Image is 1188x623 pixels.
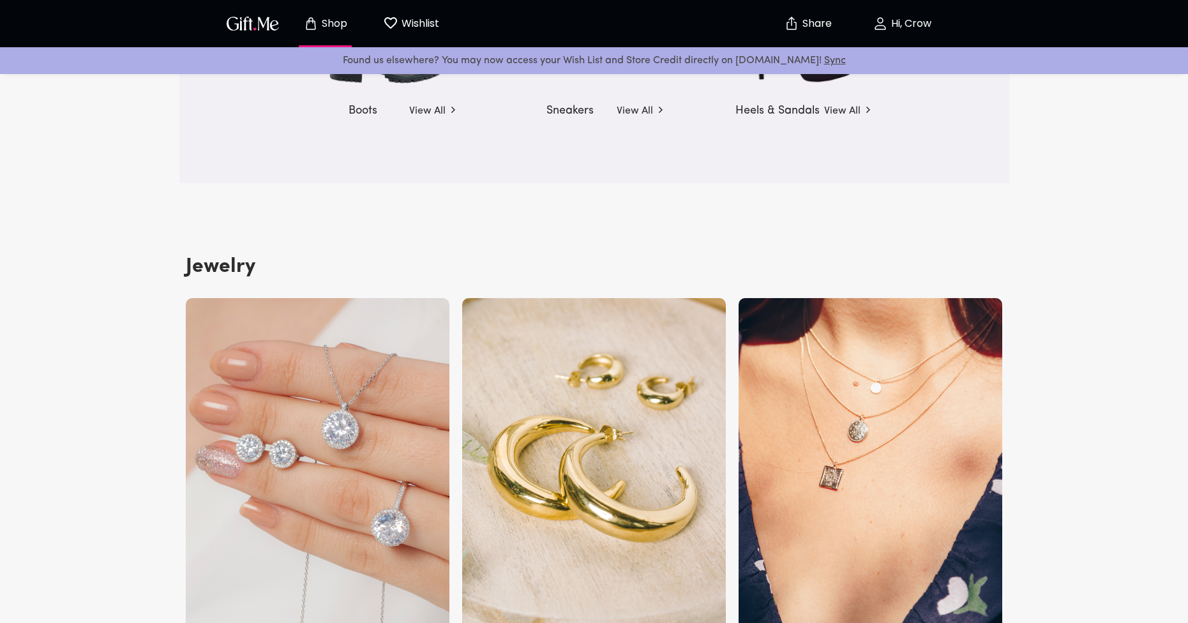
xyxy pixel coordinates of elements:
a: Heels & Sandals [731,86,872,116]
button: Store page [290,3,361,44]
button: Wishlist page [376,3,446,44]
h5: Boots [349,98,377,119]
a: Sneakers [523,86,665,116]
a: View All [617,98,665,119]
button: GiftMe Logo [223,16,283,31]
p: Found us elsewhere? You may now access your Wish List and Store Credit directly on [DOMAIN_NAME]! [10,52,1178,69]
button: Share [786,1,831,46]
img: secure [784,16,799,31]
a: View All [409,98,457,119]
p: Share [799,19,832,29]
h5: Heels & Sandals [735,98,820,119]
p: Wishlist [398,15,439,32]
a: Boots [316,86,457,116]
button: Hi, Crow [838,3,966,44]
h3: Jewelry [186,250,255,284]
img: GiftMe Logo [224,14,282,33]
a: Sync [824,56,846,66]
p: Hi, Crow [888,19,931,29]
a: View All [824,98,872,119]
h5: Sneakers [546,98,594,119]
p: Shop [319,19,347,29]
